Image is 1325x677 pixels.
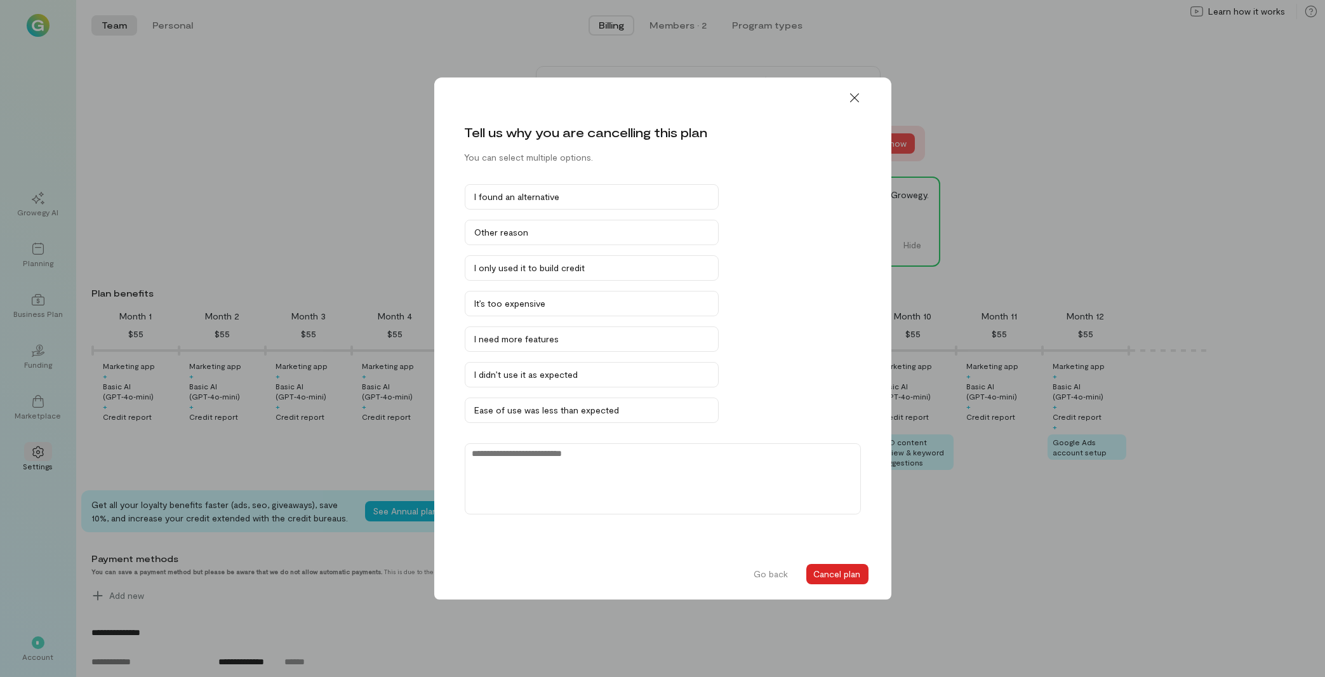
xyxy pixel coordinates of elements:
[465,362,719,387] button: I didn’t use it as expected
[806,564,869,584] button: Cancel plan
[475,297,709,310] div: It’s too expensive
[475,262,709,274] div: I only used it to build credit
[465,220,719,245] button: Other reason
[475,226,709,239] div: Other reason
[465,123,708,141] div: Tell us why you are cancelling this plan
[475,333,709,345] div: I need more features
[475,191,709,203] div: I found an alternative
[475,368,709,381] div: I didn’t use it as expected
[475,404,709,417] div: Ease of use was less than expected
[465,291,719,316] button: It’s too expensive
[747,564,796,584] button: Go back
[465,184,719,210] button: I found an alternative
[465,398,719,423] button: Ease of use was less than expected
[465,255,719,281] button: I only used it to build credit
[465,151,594,164] div: You can select multiple options.
[465,326,719,352] button: I need more features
